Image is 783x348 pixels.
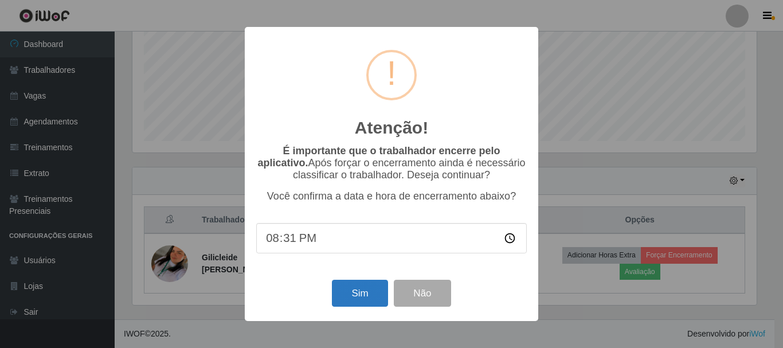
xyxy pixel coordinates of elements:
[256,190,527,202] p: Você confirma a data e hora de encerramento abaixo?
[355,118,428,138] h2: Atenção!
[257,145,500,169] b: É importante que o trabalhador encerre pelo aplicativo.
[256,145,527,181] p: Após forçar o encerramento ainda é necessário classificar o trabalhador. Deseja continuar?
[332,280,387,307] button: Sim
[394,280,451,307] button: Não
